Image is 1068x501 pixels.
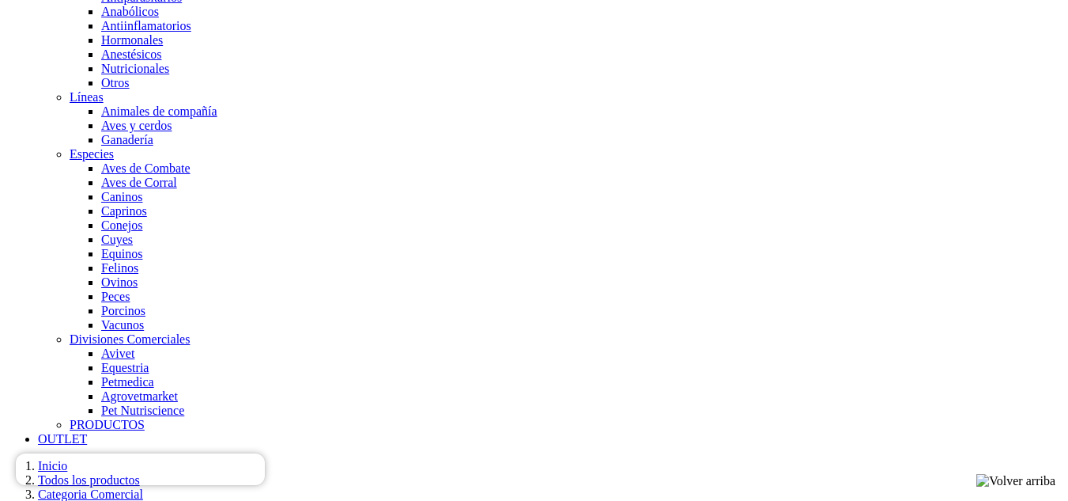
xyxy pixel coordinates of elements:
a: Peces [101,290,130,303]
a: Aves y cerdos [101,119,172,132]
a: OUTLET [38,432,87,446]
a: Ovinos [101,275,138,289]
a: Antiinflamatorios [101,19,191,32]
a: Líneas [70,90,104,104]
a: Hormonales [101,33,163,47]
a: Aves de Combate [101,161,191,175]
a: Cuyes [101,233,133,246]
a: Anestésicos [101,47,161,61]
iframe: Brevo live chat [16,454,265,485]
a: Pet Nutriscience [101,404,184,417]
a: Equestria [101,361,149,374]
a: Avivet [101,347,134,360]
img: Volver arriba [976,474,1055,488]
a: Felinos [101,261,138,275]
a: Porcinos [101,304,145,317]
a: Caprinos [101,204,147,218]
a: Categoria Comercial [38,488,143,501]
a: Otros [101,76,130,89]
a: Animales de compañía [101,104,217,118]
a: Especies [70,147,114,161]
a: Vacunos [101,318,144,332]
a: PRODUCTOS [70,418,145,431]
a: Petmedica [101,375,154,389]
a: Equinos [101,247,142,260]
a: Agrovetmarket [101,389,178,403]
a: Conejos [101,218,142,232]
a: Divisiones Comerciales [70,332,190,346]
a: Ganadería [101,133,153,146]
a: Aves de Corral [101,176,177,189]
a: Anabólicos [101,5,159,18]
a: Caninos [101,190,142,203]
a: Nutricionales [101,62,169,75]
